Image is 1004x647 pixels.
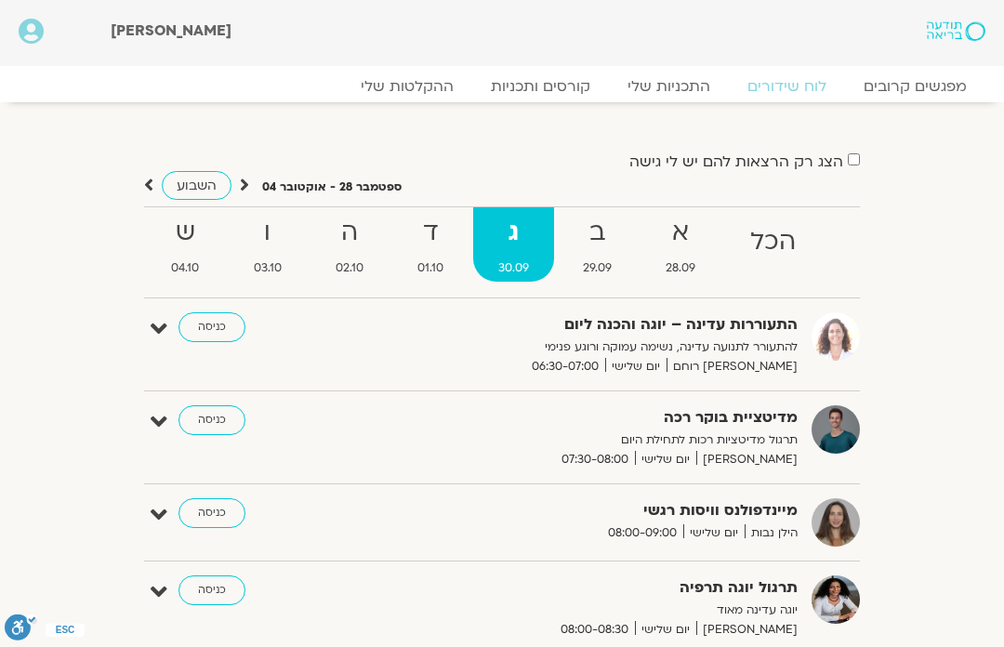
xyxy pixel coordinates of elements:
strong: מדיטציית בוקר רכה [398,405,798,430]
a: התכניות שלי [609,77,729,96]
strong: הכל [725,221,821,263]
span: 03.10 [228,258,306,278]
span: 01.10 [392,258,469,278]
a: הכל [725,207,821,282]
span: 30.09 [473,258,554,278]
span: 04.10 [146,258,224,278]
a: קורסים ותכניות [472,77,609,96]
a: כניסה [178,575,245,605]
span: 08:00-08:30 [554,620,635,640]
strong: ה [310,212,389,254]
span: [PERSON_NAME] [111,20,231,41]
span: 06:30-07:00 [525,357,605,376]
span: 07:30-08:00 [555,450,635,469]
a: ש04.10 [146,207,224,282]
span: יום שלישי [605,357,667,376]
a: ב29.09 [558,207,637,282]
a: כניסה [178,498,245,528]
strong: ו [228,212,306,254]
strong: ב [558,212,637,254]
span: יום שלישי [635,450,696,469]
span: 29.09 [558,258,637,278]
a: כניסה [178,312,245,342]
span: 28.09 [641,258,720,278]
span: יום שלישי [683,523,745,543]
label: הצג רק הרצאות להם יש לי גישה [629,153,843,170]
span: יום שלישי [635,620,696,640]
strong: ד [392,212,469,254]
a: לוח שידורים [729,77,845,96]
strong: ש [146,212,224,254]
a: מפגשים קרובים [845,77,985,96]
a: ו03.10 [228,207,306,282]
span: 02.10 [310,258,389,278]
a: השבוע [162,171,231,200]
strong: תרגול יוגה תרפיה [398,575,798,601]
span: [PERSON_NAME] רוחם [667,357,798,376]
span: [PERSON_NAME] [696,450,798,469]
a: ג30.09 [473,207,554,282]
a: א28.09 [641,207,720,282]
a: ד01.10 [392,207,469,282]
strong: מיינדפולנס וויסות רגשי [398,498,798,523]
strong: ג [473,212,554,254]
p: יוגה עדינה מאוד [398,601,798,620]
strong: התעוררות עדינה – יוגה והכנה ליום [398,312,798,337]
nav: Menu [19,77,985,96]
a: ה02.10 [310,207,389,282]
a: כניסה [178,405,245,435]
p: תרגול מדיטציות רכות לתחילת היום [398,430,798,450]
a: ההקלטות שלי [342,77,472,96]
strong: א [641,212,720,254]
p: ספטמבר 28 - אוקטובר 04 [262,178,402,197]
p: להתעורר לתנועה עדינה, נשימה עמוקה ורוגע פנימי [398,337,798,357]
span: השבוע [177,177,217,194]
span: 08:00-09:00 [601,523,683,543]
span: [PERSON_NAME] [696,620,798,640]
span: הילן נבות [745,523,798,543]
